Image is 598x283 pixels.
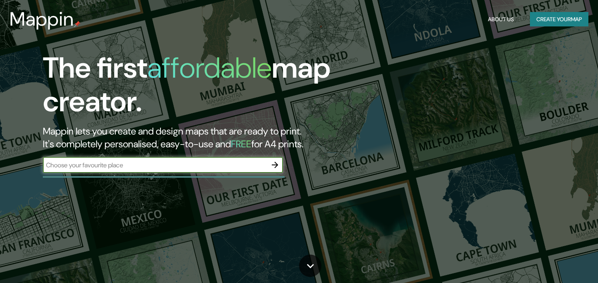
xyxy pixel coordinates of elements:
[231,138,251,150] h5: FREE
[530,12,588,27] button: Create yourmap
[43,161,267,170] input: Choose your favourite place
[43,51,342,125] h1: The first map creator.
[147,49,272,86] h1: affordable
[74,21,80,27] img: mappin-pin
[10,8,74,30] h3: Mappin
[485,12,517,27] button: About Us
[43,125,342,151] h2: Mappin lets you create and design maps that are ready to print. It's completely personalised, eas...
